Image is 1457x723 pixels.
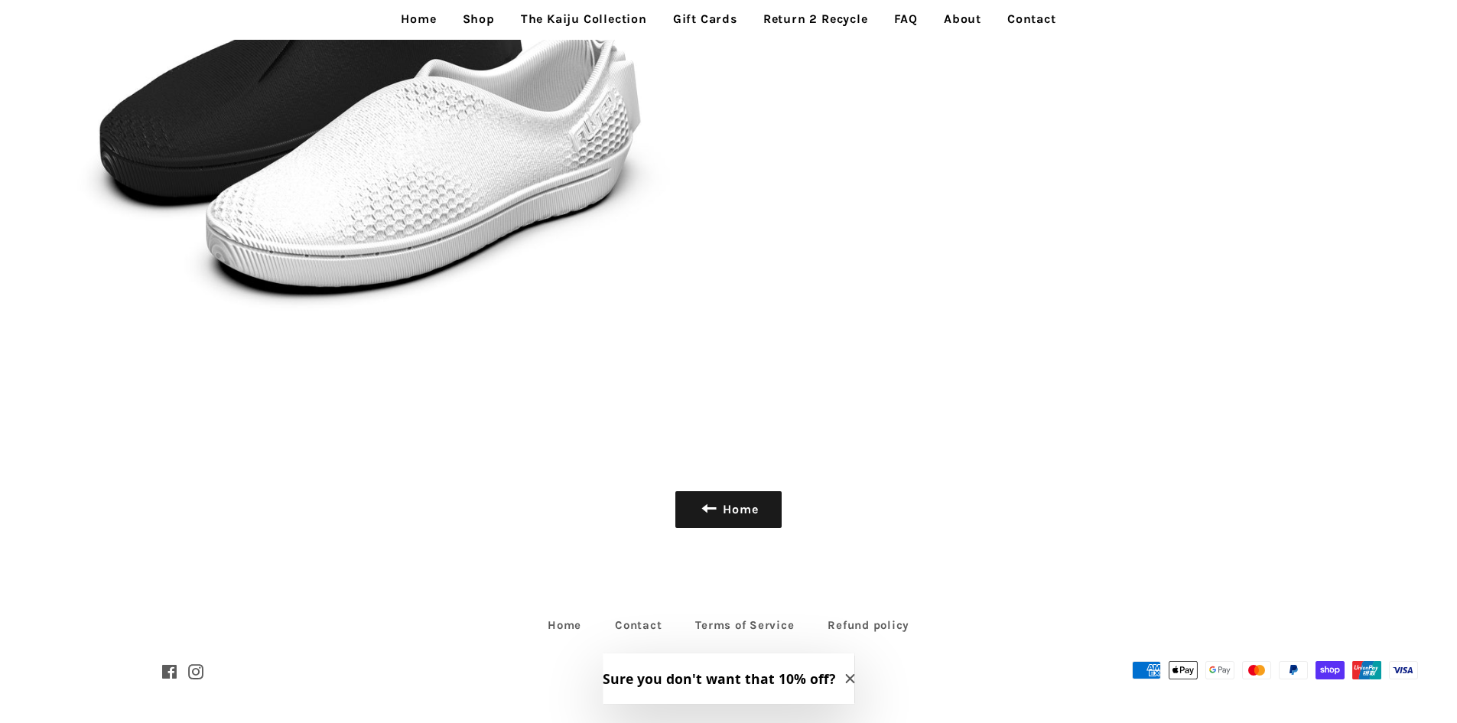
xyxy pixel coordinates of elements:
a: Home [675,491,782,528]
a: Terms of Service [680,614,809,637]
a: Contact [600,614,677,637]
span: Home [723,502,758,516]
a: Refund policy [812,614,925,637]
a: Home [532,614,597,637]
